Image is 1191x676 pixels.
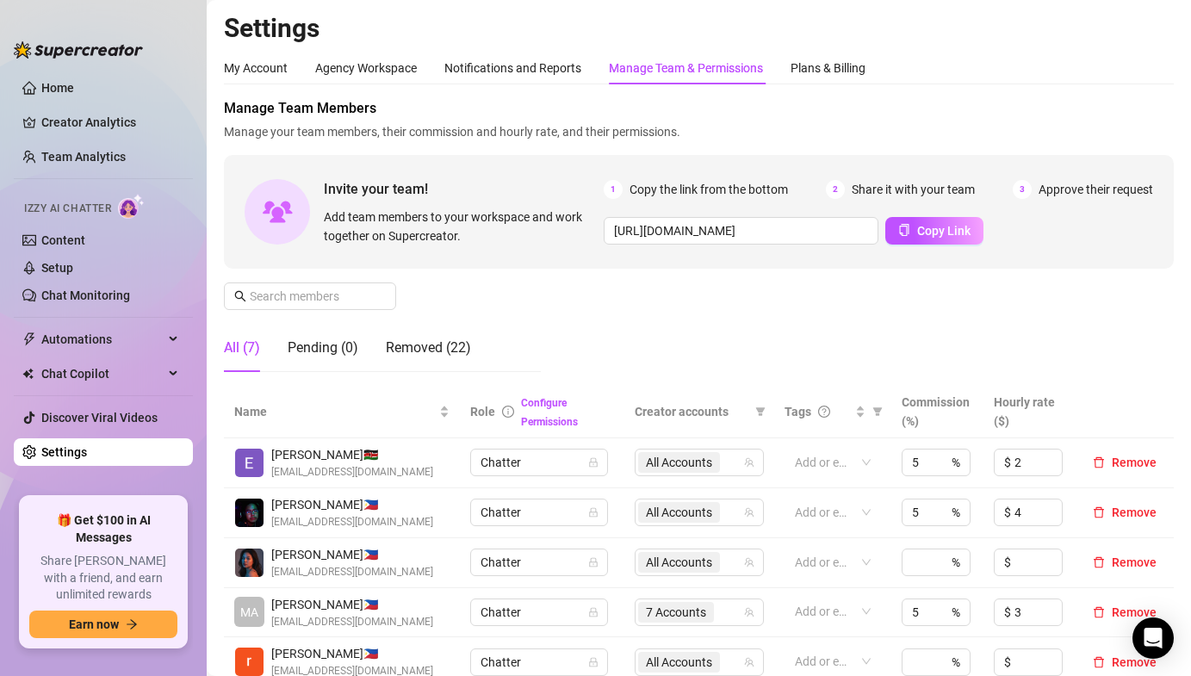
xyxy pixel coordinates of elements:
[41,326,164,353] span: Automations
[69,617,119,631] span: Earn now
[1093,456,1105,468] span: delete
[1013,180,1032,199] span: 3
[41,150,126,164] a: Team Analytics
[234,402,436,421] span: Name
[604,180,623,199] span: 1
[41,288,130,302] a: Chat Monitoring
[224,59,288,78] div: My Account
[41,411,158,425] a: Discover Viral Videos
[250,287,372,306] input: Search members
[646,503,712,522] span: All Accounts
[1093,506,1105,518] span: delete
[271,614,433,630] span: [EMAIL_ADDRESS][DOMAIN_NAME]
[588,457,599,468] span: lock
[481,450,598,475] span: Chatter
[1112,505,1157,519] span: Remove
[502,406,514,418] span: info-circle
[983,386,1076,438] th: Hourly rate ($)
[41,261,73,275] a: Setup
[235,449,264,477] img: Ezra Mwangi
[126,618,138,630] span: arrow-right
[481,549,598,575] span: Chatter
[22,368,34,380] img: Chat Copilot
[1112,555,1157,569] span: Remove
[240,603,258,622] span: MA
[744,607,754,617] span: team
[521,397,578,428] a: Configure Permissions
[588,507,599,518] span: lock
[1086,452,1163,473] button: Remove
[24,201,111,217] span: Izzy AI Chatter
[1086,502,1163,523] button: Remove
[1112,655,1157,669] span: Remove
[785,402,811,421] span: Tags
[1112,456,1157,469] span: Remove
[638,552,720,573] span: All Accounts
[917,224,971,238] span: Copy Link
[481,599,598,625] span: Chatter
[1132,617,1174,659] div: Open Intercom Messenger
[224,122,1174,141] span: Manage your team members, their commission and hourly rate, and their permissions.
[752,399,769,425] span: filter
[1112,605,1157,619] span: Remove
[235,648,264,676] img: rochelle bangcas
[588,657,599,667] span: lock
[826,180,845,199] span: 2
[324,178,604,200] span: Invite your team!
[470,405,495,419] span: Role
[235,499,264,527] img: Rexson John Gabales
[271,644,433,663] span: [PERSON_NAME] 🇵🇭
[869,399,886,425] span: filter
[818,406,830,418] span: question-circle
[224,12,1174,45] h2: Settings
[1093,656,1105,668] span: delete
[29,553,177,604] span: Share [PERSON_NAME] with a friend, and earn unlimited rewards
[744,657,754,667] span: team
[271,445,433,464] span: [PERSON_NAME] 🇰🇪
[891,386,983,438] th: Commission (%)
[271,595,433,614] span: [PERSON_NAME] 🇵🇭
[29,611,177,638] button: Earn nowarrow-right
[41,109,179,136] a: Creator Analytics
[271,545,433,564] span: [PERSON_NAME] 🇵🇭
[271,514,433,530] span: [EMAIL_ADDRESS][DOMAIN_NAME]
[41,445,87,459] a: Settings
[224,386,460,438] th: Name
[1086,602,1163,623] button: Remove
[638,502,720,523] span: All Accounts
[41,233,85,247] a: Content
[1039,180,1153,199] span: Approve their request
[444,59,581,78] div: Notifications and Reports
[609,59,763,78] div: Manage Team & Permissions
[588,607,599,617] span: lock
[638,652,720,673] span: All Accounts
[481,649,598,675] span: Chatter
[22,332,36,346] span: thunderbolt
[41,360,164,388] span: Chat Copilot
[1086,552,1163,573] button: Remove
[791,59,865,78] div: Plans & Billing
[755,406,766,417] span: filter
[288,338,358,358] div: Pending (0)
[852,180,975,199] span: Share it with your team
[29,512,177,546] span: 🎁 Get $100 in AI Messages
[234,290,246,302] span: search
[646,653,712,672] span: All Accounts
[1086,652,1163,673] button: Remove
[235,549,264,577] img: Lorraine
[744,507,754,518] span: team
[14,41,143,59] img: logo-BBDzfeDw.svg
[638,452,720,473] span: All Accounts
[271,464,433,481] span: [EMAIL_ADDRESS][DOMAIN_NAME]
[1093,606,1105,618] span: delete
[872,406,883,417] span: filter
[646,553,712,572] span: All Accounts
[646,603,706,622] span: 7 Accounts
[744,557,754,567] span: team
[638,602,714,623] span: 7 Accounts
[630,180,788,199] span: Copy the link from the bottom
[324,208,597,245] span: Add team members to your workspace and work together on Supercreator.
[386,338,471,358] div: Removed (22)
[118,194,145,219] img: AI Chatter
[1093,556,1105,568] span: delete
